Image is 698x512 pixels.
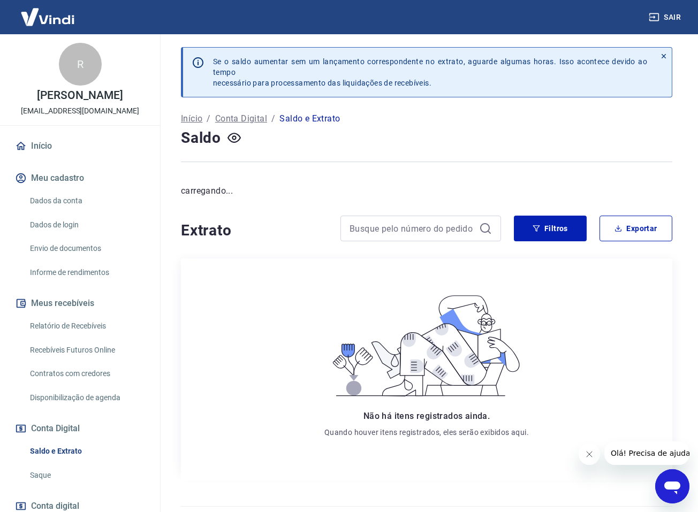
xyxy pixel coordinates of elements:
p: carregando... [181,185,672,197]
img: Vindi [13,1,82,33]
span: Não há itens registrados ainda. [363,411,490,421]
a: Saque [26,464,147,486]
p: / [207,112,210,125]
iframe: Fechar mensagem [579,444,600,465]
a: Saldo e Extrato [26,440,147,462]
p: Se o saldo aumentar sem um lançamento correspondente no extrato, aguarde algumas horas. Isso acon... [213,56,647,88]
input: Busque pelo número do pedido [350,220,475,236]
p: [EMAIL_ADDRESS][DOMAIN_NAME] [21,105,139,117]
button: Conta Digital [13,417,147,440]
iframe: Botão para abrir a janela de mensagens [655,469,689,503]
a: Informe de rendimentos [26,262,147,284]
p: Saldo e Extrato [279,112,340,125]
a: Conta Digital [215,112,267,125]
div: R [59,43,102,86]
a: Contratos com credores [26,363,147,385]
a: Início [13,134,147,158]
p: [PERSON_NAME] [37,90,123,101]
a: Dados de login [26,214,147,236]
a: Dados da conta [26,190,147,212]
button: Exportar [600,216,672,241]
a: Envio de documentos [26,238,147,259]
a: Relatório de Recebíveis [26,315,147,337]
h4: Saldo [181,127,221,149]
span: Olá! Precisa de ajuda? [6,7,90,16]
button: Filtros [514,216,587,241]
a: Recebíveis Futuros Online [26,339,147,361]
button: Meu cadastro [13,166,147,190]
h4: Extrato [181,220,328,241]
button: Sair [647,7,685,27]
a: Início [181,112,202,125]
p: Quando houver itens registrados, eles serão exibidos aqui. [324,427,529,438]
button: Meus recebíveis [13,292,147,315]
a: Disponibilização de agenda [26,387,147,409]
iframe: Mensagem da empresa [604,441,689,465]
p: / [271,112,275,125]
